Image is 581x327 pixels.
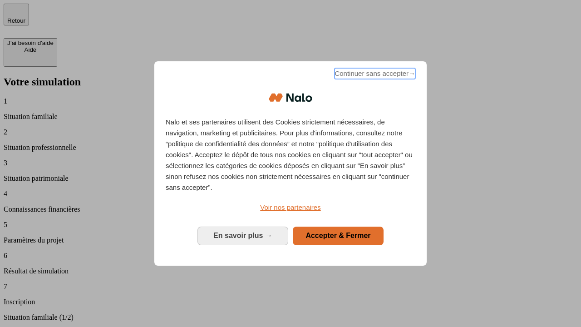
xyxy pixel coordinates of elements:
p: Nalo et ses partenaires utilisent des Cookies strictement nécessaires, de navigation, marketing e... [166,117,415,193]
span: Voir nos partenaires [260,203,320,211]
span: En savoir plus → [213,232,272,239]
span: Accepter & Fermer [305,232,370,239]
a: Voir nos partenaires [166,202,415,213]
img: Logo [269,84,312,111]
span: Continuer sans accepter→ [335,68,415,79]
button: Accepter & Fermer: Accepter notre traitement des données et fermer [293,227,384,245]
div: Bienvenue chez Nalo Gestion du consentement [154,61,427,265]
button: En savoir plus: Configurer vos consentements [197,227,288,245]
